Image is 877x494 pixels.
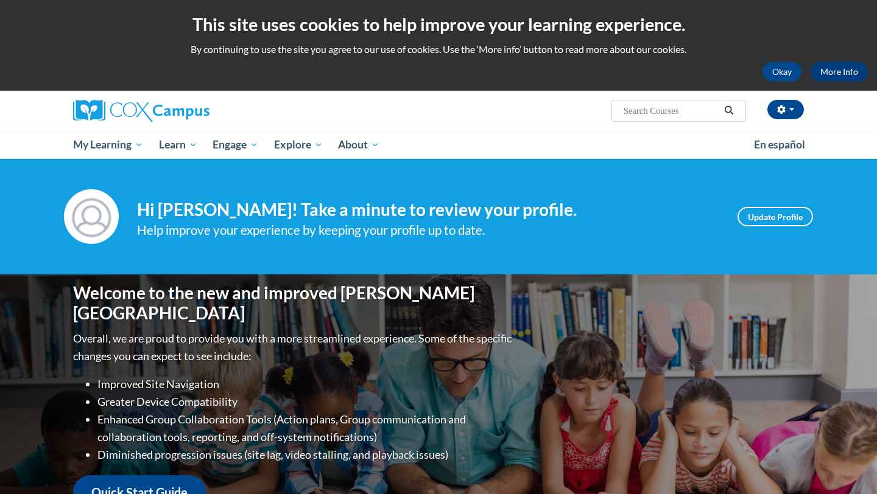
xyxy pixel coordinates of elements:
[746,132,813,158] a: En español
[763,62,801,82] button: Okay
[55,131,822,159] div: Main menu
[754,138,805,151] span: En español
[274,137,323,152] span: Explore
[73,330,515,365] p: Overall, we are proud to provide you with a more streamlined experience. Some of the specific cha...
[97,411,515,446] li: Enhanced Group Collaboration Tools (Action plans, Group communication and collaboration tools, re...
[65,131,151,159] a: My Learning
[73,137,143,152] span: My Learning
[828,445,867,484] iframe: Button to launch messaging window
[73,100,210,122] img: Cox Campus
[137,200,719,220] h4: Hi [PERSON_NAME]! Take a minute to review your profile.
[338,137,379,152] span: About
[137,220,719,240] div: Help improve your experience by keeping your profile up to date.
[64,189,119,244] img: Profile Image
[97,375,515,393] li: Improved Site Navigation
[73,100,305,122] a: Cox Campus
[159,137,197,152] span: Learn
[205,131,266,159] a: Engage
[331,131,388,159] a: About
[151,131,205,159] a: Learn
[738,207,813,226] a: Update Profile
[73,283,515,324] h1: Welcome to the new and improved [PERSON_NAME][GEOGRAPHIC_DATA]
[213,137,258,152] span: Engage
[622,103,720,118] input: Search Courses
[720,103,738,118] button: Search
[811,62,868,82] a: More Info
[266,131,331,159] a: Explore
[9,12,868,37] h2: This site uses cookies to help improve your learning experience.
[9,43,868,56] p: By continuing to use the site you agree to our use of cookies. Use the ‘More info’ button to read...
[97,393,515,411] li: Greater Device Compatibility
[767,100,804,119] button: Account Settings
[97,446,515,464] li: Diminished progression issues (site lag, video stalling, and playback issues)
